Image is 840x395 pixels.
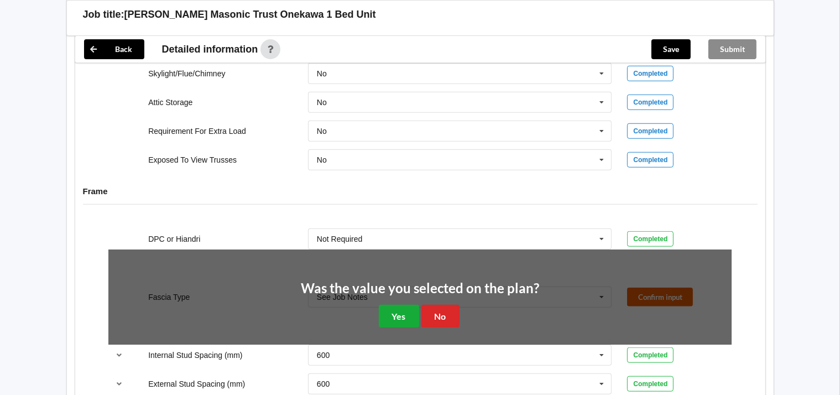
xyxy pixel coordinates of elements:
[124,8,376,21] h3: [PERSON_NAME] Masonic Trust Onekawa 1 Bed Unit
[317,380,330,388] div: 600
[148,155,237,164] label: Exposed To View Trusses
[148,351,242,360] label: Internal Stud Spacing (mm)
[317,98,327,106] div: No
[627,66,674,81] div: Completed
[627,347,674,363] div: Completed
[148,98,192,107] label: Attic Storage
[301,280,539,297] h2: Was the value you selected on the plan?
[108,345,130,365] button: reference-toggle
[83,186,758,196] h4: Frame
[108,374,130,394] button: reference-toggle
[627,152,674,168] div: Completed
[317,235,363,243] div: Not Required
[627,123,674,139] div: Completed
[627,95,674,110] div: Completed
[421,305,460,328] button: No
[379,305,419,328] button: Yes
[651,39,691,59] button: Save
[162,44,258,54] span: Detailed information
[317,156,327,164] div: No
[148,69,225,78] label: Skylight/Flue/Chimney
[317,70,327,77] div: No
[83,8,124,21] h3: Job title:
[148,127,246,136] label: Requirement For Extra Load
[148,235,200,243] label: DPC or Hiandri
[627,376,674,392] div: Completed
[84,39,144,59] button: Back
[627,231,674,247] div: Completed
[148,380,245,388] label: External Stud Spacing (mm)
[317,351,330,359] div: 600
[317,127,327,135] div: No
